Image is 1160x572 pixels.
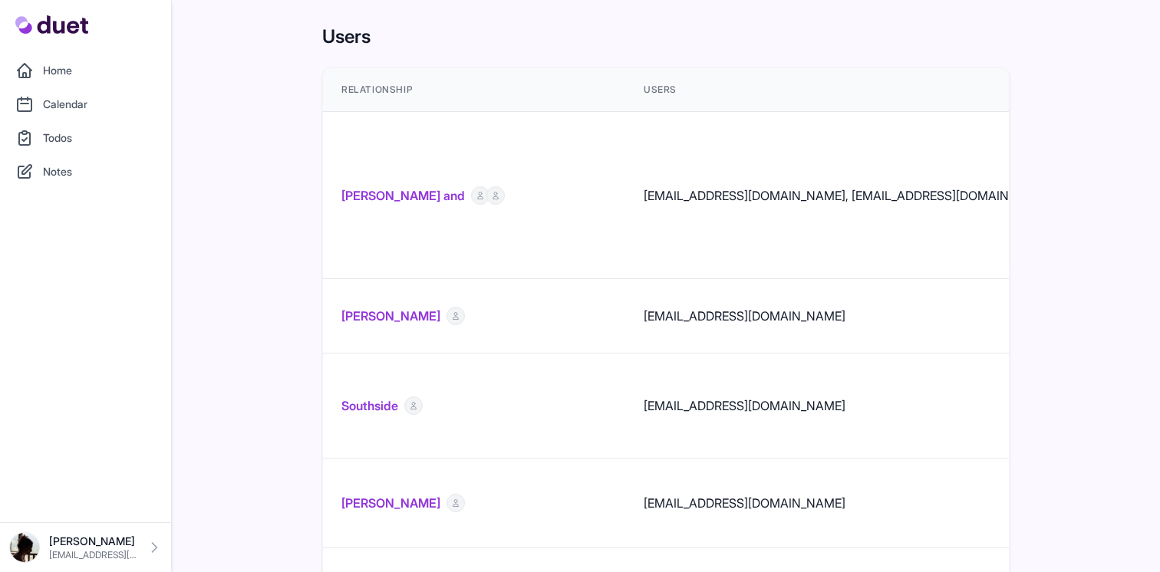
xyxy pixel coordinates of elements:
td: [EMAIL_ADDRESS][DOMAIN_NAME], [EMAIL_ADDRESS][DOMAIN_NAME] [625,112,1072,279]
a: [PERSON_NAME] [341,307,440,325]
a: [PERSON_NAME] and [341,186,465,205]
img: DSC08649_Original.jpeg [9,532,40,563]
a: Todos [9,123,162,153]
a: Southside [341,396,398,415]
th: Relationship [323,68,625,112]
a: Notes [9,156,162,187]
a: Home [9,55,162,86]
a: [PERSON_NAME] [341,494,440,512]
p: [EMAIL_ADDRESS][DOMAIN_NAME] [49,549,137,561]
h1: Users [322,25,1010,49]
th: Users [625,68,1072,112]
a: Calendar [9,89,162,120]
p: [PERSON_NAME] [49,534,137,549]
td: [EMAIL_ADDRESS][DOMAIN_NAME] [625,279,1072,353]
td: [EMAIL_ADDRESS][DOMAIN_NAME] [625,459,1072,548]
a: [PERSON_NAME] [EMAIL_ADDRESS][DOMAIN_NAME] [9,532,162,563]
td: [EMAIL_ADDRESS][DOMAIN_NAME] [625,353,1072,459]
